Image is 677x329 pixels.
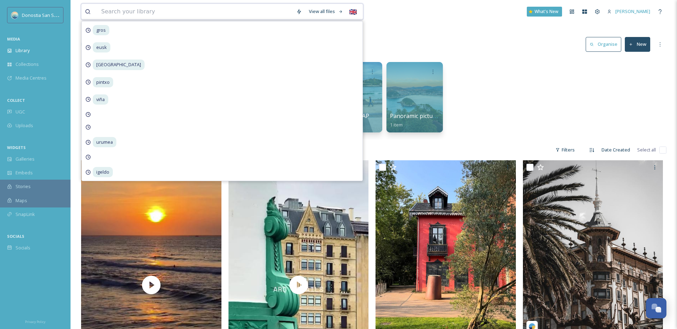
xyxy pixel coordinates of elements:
[93,77,113,87] span: pintxo
[16,61,39,68] span: Collections
[7,145,26,150] span: WIDGETS
[527,7,562,17] a: What's New
[7,98,25,103] span: COLLECT
[637,147,656,153] span: Select all
[390,122,403,128] span: 1 item
[16,108,25,115] span: UGC
[93,25,109,35] span: gros
[16,47,30,54] span: Library
[305,5,347,18] a: View all files
[646,298,666,318] button: Open Chat
[25,319,45,324] span: Privacy Policy
[93,167,113,177] span: igeldo
[25,317,45,325] a: Privacy Policy
[16,122,33,129] span: Uploads
[98,4,293,19] input: Search your library
[16,211,35,218] span: SnapLink
[16,183,31,190] span: Stories
[390,113,562,128] a: Panoramic pictures. [GEOGRAPHIC_DATA] / [GEOGRAPHIC_DATA]1 item
[93,137,116,147] span: urumea
[16,197,27,204] span: Maps
[598,143,634,157] div: Date Created
[16,75,47,81] span: Media Centres
[552,143,578,157] div: Filters
[625,37,650,51] button: New
[16,169,33,176] span: Embeds
[604,5,654,18] a: [PERSON_NAME]
[93,94,108,105] span: viña
[11,12,18,19] img: images.jpeg
[615,8,650,14] span: [PERSON_NAME]
[7,234,24,239] span: SOCIALS
[93,60,145,70] span: [GEOGRAPHIC_DATA]
[81,147,100,153] span: 8107 file s
[22,12,93,18] span: Donostia San Sebastián Turismoa
[16,244,30,251] span: Socials
[93,42,110,52] span: eusk
[7,36,20,42] span: MEDIA
[390,112,562,120] span: Panoramic pictures. [GEOGRAPHIC_DATA] / [GEOGRAPHIC_DATA]
[586,37,621,51] button: Organise
[16,156,35,162] span: Galleries
[347,5,359,18] div: 🇬🇧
